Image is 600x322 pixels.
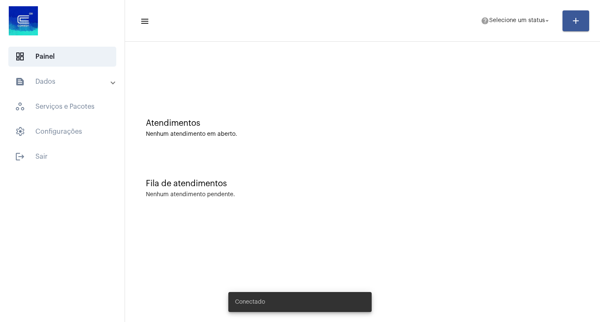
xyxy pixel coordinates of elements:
[15,102,25,112] span: sidenav icon
[146,131,579,137] div: Nenhum atendimento em aberto.
[15,77,25,87] mat-icon: sidenav icon
[15,52,25,62] span: sidenav icon
[543,17,551,25] mat-icon: arrow_drop_down
[8,47,116,67] span: Painel
[15,152,25,162] mat-icon: sidenav icon
[146,179,579,188] div: Fila de atendimentos
[15,127,25,137] span: sidenav icon
[235,298,265,306] span: Conectado
[476,12,556,29] button: Selecione um status
[7,4,40,37] img: d4669ae0-8c07-2337-4f67-34b0df7f5ae4.jpeg
[146,192,235,198] div: Nenhum atendimento pendente.
[481,17,489,25] mat-icon: help
[8,97,116,117] span: Serviços e Pacotes
[8,122,116,142] span: Configurações
[5,72,125,92] mat-expansion-panel-header: sidenav iconDados
[146,119,579,128] div: Atendimentos
[8,147,116,167] span: Sair
[140,16,148,26] mat-icon: sidenav icon
[571,16,581,26] mat-icon: add
[489,18,545,24] span: Selecione um status
[15,77,111,87] mat-panel-title: Dados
